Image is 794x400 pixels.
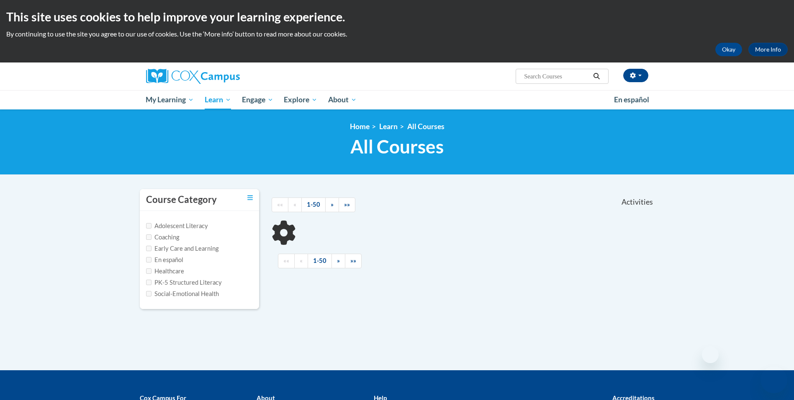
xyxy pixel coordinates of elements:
[284,95,317,105] span: Explore
[339,197,355,212] a: End
[146,246,152,251] input: Checkbox for Options
[300,257,303,264] span: «
[308,254,332,268] a: 1-50
[761,366,787,393] iframe: Button to launch messaging window
[702,346,719,363] iframe: Close message
[146,291,152,296] input: Checkbox for Options
[134,90,661,109] div: Main menu
[242,95,273,105] span: Engage
[146,278,222,287] label: PK-5 Structured Literacy
[146,289,219,299] label: Social-Emotional Health
[715,43,742,56] button: Okay
[236,90,279,109] a: Engage
[344,201,350,208] span: »»
[350,257,356,264] span: »»
[288,197,302,212] a: Previous
[350,135,444,158] span: All Courses
[331,201,334,208] span: »
[523,71,590,81] input: Search Courses
[146,193,217,206] h3: Course Category
[331,254,345,268] a: Next
[277,201,283,208] span: ««
[146,223,152,229] input: Checkbox for Options
[272,197,288,212] a: Begining
[325,197,339,212] a: Next
[146,244,218,253] label: Early Care and Learning
[146,257,152,262] input: Checkbox for Options
[748,43,788,56] a: More Info
[337,257,340,264] span: »
[323,90,362,109] a: About
[146,221,208,231] label: Adolescent Literacy
[146,280,152,285] input: Checkbox for Options
[146,268,152,274] input: Checkbox for Options
[146,255,183,265] label: En español
[146,233,179,242] label: Coaching
[407,122,445,131] a: All Courses
[379,122,398,131] a: Learn
[622,197,653,207] span: Activities
[614,95,649,104] span: En español
[146,267,184,276] label: Healthcare
[590,71,603,81] button: Search
[199,90,236,109] a: Learn
[609,91,655,109] a: En español
[146,95,194,105] span: My Learning
[623,69,648,82] button: Account Settings
[146,69,305,84] a: Cox Campus
[293,201,296,208] span: «
[294,254,308,268] a: Previous
[350,122,370,131] a: Home
[345,254,362,268] a: End
[146,69,240,84] img: Cox Campus
[301,197,326,212] a: 1-50
[278,90,323,109] a: Explore
[6,8,788,25] h2: This site uses cookies to help improve your learning experience.
[146,234,152,240] input: Checkbox for Options
[247,193,253,203] a: Toggle collapse
[278,254,295,268] a: Begining
[205,95,231,105] span: Learn
[141,90,200,109] a: My Learning
[6,29,788,39] p: By continuing to use the site you agree to our use of cookies. Use the ‘More info’ button to read...
[328,95,357,105] span: About
[283,257,289,264] span: ««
